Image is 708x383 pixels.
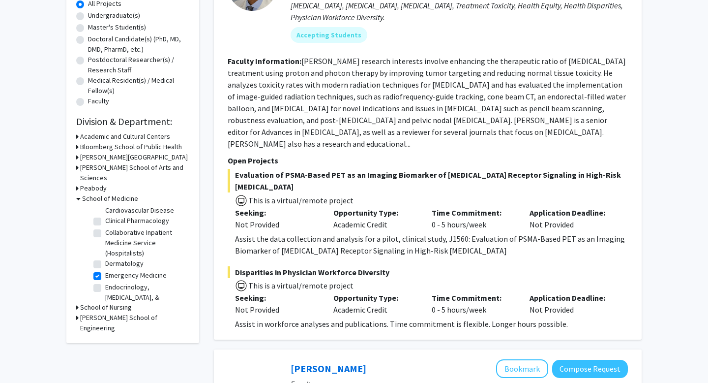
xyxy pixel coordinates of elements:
h3: School of Nursing [80,302,132,313]
p: Time Commitment: [432,207,515,219]
div: 0 - 5 hours/week [424,292,523,316]
span: This is a virtual/remote project [247,281,354,290]
h3: [PERSON_NAME][GEOGRAPHIC_DATA] [80,152,188,162]
p: Opportunity Type: [333,207,417,219]
div: 0 - 5 hours/week [424,207,523,230]
fg-read-more: [PERSON_NAME] research interests involve enhancing the therapeutic ratio of [MEDICAL_DATA] treatm... [228,56,626,149]
h3: School of Medicine [82,193,138,204]
label: Master's Student(s) [88,22,146,32]
h3: Peabody [80,183,107,193]
p: Open Projects [228,155,628,166]
label: Emergency Medicine [105,270,167,281]
p: Seeking: [235,207,319,219]
div: Assist in workforce analyses and publications. Time commitment is flexible. Longer hours possible. [235,318,628,330]
div: Not Provided [522,207,620,230]
span: This is a virtual/remote project [247,195,354,205]
b: Faculty Information: [228,56,301,66]
div: Not Provided [522,292,620,316]
button: Compose Request to Anthony K. L. Leung [552,360,628,378]
h3: Academic and Cultural Centers [80,131,170,142]
label: Postdoctoral Researcher(s) / Research Staff [88,55,189,75]
p: Seeking: [235,292,319,304]
p: Opportunity Type: [333,292,417,304]
span: Evaluation of PSMA-Based PET as an Imaging Biomarker of [MEDICAL_DATA] Receptor Signaling in High... [228,169,628,192]
label: Endocrinology, [MEDICAL_DATA], & Metabolism [105,282,187,313]
h3: [PERSON_NAME] School of Engineering [80,313,189,333]
label: Doctoral Candidate(s) (PhD, MD, DMD, PharmD, etc.) [88,34,189,55]
label: Faculty [88,96,109,106]
div: Not Provided [235,304,319,316]
h3: Bloomberg School of Public Health [80,142,182,152]
label: Dermatology [105,258,144,269]
label: Undergraduate(s) [88,10,140,21]
button: Add Anthony K. L. Leung to Bookmarks [496,359,548,378]
label: Collaborative Inpatient Medicine Service (Hospitalists) [105,227,187,258]
mat-chip: Accepting Students [291,27,367,43]
span: Disparities in Physician Workforce Diversity [228,266,628,278]
label: Clinical Pharmacology [105,216,169,226]
h3: [PERSON_NAME] School of Arts and Sciences [80,162,189,183]
div: Academic Credit [326,207,424,230]
h2: Division & Department: [76,116,189,128]
iframe: Chat [7,339,42,376]
a: [PERSON_NAME] [291,362,366,375]
p: Time Commitment: [432,292,515,304]
div: Not Provided [235,219,319,230]
div: Assist the data collection and analysis for a pilot, clinical study, J1560: Evaluation of PSMA-Ba... [235,233,628,256]
p: Application Deadline: [530,292,613,304]
p: Application Deadline: [530,207,613,219]
label: Medical Resident(s) / Medical Fellow(s) [88,75,189,96]
div: Academic Credit [326,292,424,316]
